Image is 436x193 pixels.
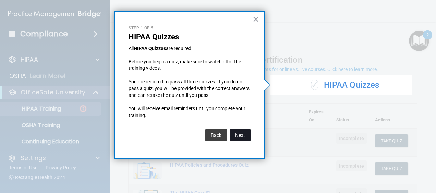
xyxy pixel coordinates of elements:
[129,59,251,72] p: Before you begin a quiz, make sure to watch all of the training videos.
[230,129,251,141] button: Next
[129,33,251,41] p: HIPAA Quizzes
[311,80,318,90] span: ✓
[129,79,251,99] p: You are required to pass all three quizzes. If you do not pass a quiz, you will be provided with ...
[129,46,134,51] span: All
[129,105,251,119] p: You will receive email reminders until you complete your training.
[134,46,166,51] strong: HIPAA Quizzes
[129,25,251,31] p: Step 1 of 5
[166,46,193,51] span: are required.
[205,129,227,141] button: Back
[273,75,417,95] div: HIPAA Quizzes
[253,14,259,25] button: Close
